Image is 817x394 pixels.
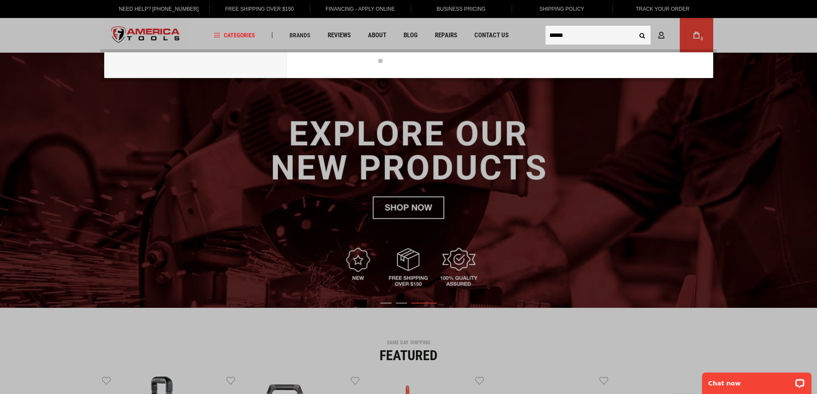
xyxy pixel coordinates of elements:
[696,367,817,394] iframe: LiveChat chat widget
[286,30,314,41] a: Brands
[289,32,311,38] span: Brands
[210,30,259,41] a: Categories
[634,27,651,43] button: Search
[214,32,255,38] span: Categories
